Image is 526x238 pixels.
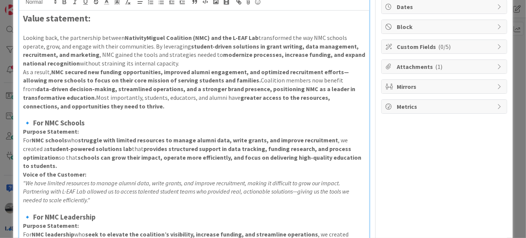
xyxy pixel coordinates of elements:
span: Custom Fields [397,42,493,51]
span: Attachments [397,62,493,71]
strong: Voice of the Customer: [23,171,86,178]
p: For who , we created a that so that [23,136,365,170]
strong: seek to elevate the coalition’s visibility, increase funding, and streamline operations [85,230,318,238]
strong: NMC leadership [32,230,74,238]
strong: 🔹 For NMC Leadership [23,213,96,221]
strong: Purpose Statement: [23,222,79,229]
strong: modernize processes, increase funding, and expand national recognition [23,51,366,67]
strong: NMC secured new funding opportunities, improved alumni engagement, and optimized recruitment effo... [23,68,349,84]
strong: student-driven solutions in grant writing, data management, recruitment, and marketing [23,43,360,59]
em: "We have limited resources to manage alumni data, write grants, and improve recruitment, making i... [23,179,350,204]
strong: greater access to the resources, connections, and opportunities they need to thrive. [23,94,331,110]
strong: NMC schools [32,136,67,144]
strong: student-powered solutions lab [47,145,132,153]
strong: Purpose Statement: [23,128,79,135]
span: Dates [397,2,493,11]
strong: data-driven decision-making, streamlined operations, and a stronger brand presence, positioning N... [23,85,356,101]
strong: Value statement: [23,12,90,24]
strong: NativityMiguel Coalition (NMC) and the L-EAF Lab [125,34,258,41]
span: Metrics [397,102,493,111]
span: ( 0/5 ) [438,43,451,50]
p: As a result, Coalition members now benefit from Most importantly, students, educators, and alumni... [23,68,365,111]
strong: schools can grow their impact, operate more efficiently, and focus on delivering high-quality edu... [23,154,362,170]
strong: struggle with limited resources to manage alumni data, write grants, and improve recruitment [78,136,338,144]
span: Block [397,22,493,31]
strong: 🔹 For NMC Schools [23,119,85,127]
p: Looking back, the partnership between transformed the way NMC schools operate, grow, and engage w... [23,34,365,68]
span: Mirrors [397,82,493,91]
span: ( 1 ) [435,63,442,70]
strong: provides structured support in data tracking, funding research, and process optimization [23,145,352,161]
